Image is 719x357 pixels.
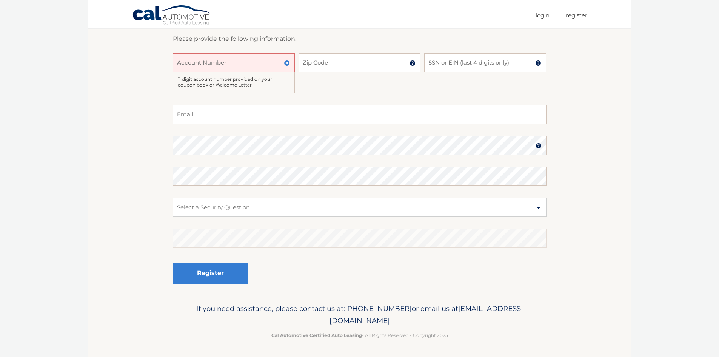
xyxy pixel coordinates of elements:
img: tooltip.svg [410,60,416,66]
a: Login [536,9,550,22]
a: Register [566,9,587,22]
p: - All Rights Reserved - Copyright 2025 [178,331,542,339]
input: Account Number [173,53,295,72]
div: 11 digit account number provided on your coupon book or Welcome Letter [173,72,295,93]
img: close.svg [284,60,290,66]
input: SSN or EIN (last 4 digits only) [424,53,546,72]
p: If you need assistance, please contact us at: or email us at [178,303,542,327]
p: Please provide the following information. [173,34,547,44]
input: Email [173,105,547,124]
img: tooltip.svg [535,60,541,66]
button: Register [173,263,248,284]
img: tooltip.svg [536,143,542,149]
input: Zip Code [299,53,420,72]
span: [PHONE_NUMBER] [345,304,412,313]
strong: Cal Automotive Certified Auto Leasing [271,332,362,338]
a: Cal Automotive [132,5,211,27]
